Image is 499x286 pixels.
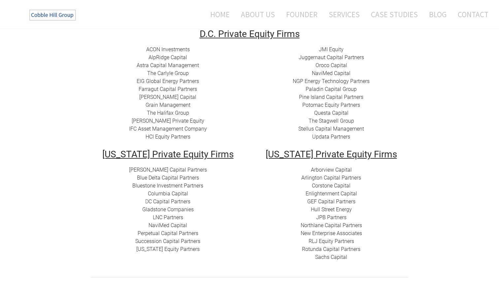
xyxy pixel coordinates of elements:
a: ​RLJ Equity Partners [309,238,354,244]
a: Questa Capital [314,110,349,116]
a: ​Enlightenment Capital [306,190,357,197]
a: Updata Partners [312,134,350,140]
a: Contact [453,6,488,23]
a: Gladstone Companies [142,206,194,213]
a: Farragut Capital Partners [139,86,197,92]
a: [US_STATE] Equity Partners​ [136,246,200,252]
a: Paladin Capital Group [306,86,357,92]
a: C Capital Partners [149,198,190,205]
a: About Us [236,6,280,23]
a: LNC Partners [153,214,183,221]
a: NaviMed Capital [149,222,187,228]
a: HCI Equity Partners [146,134,190,140]
a: Arlington Capital Partners​ [301,175,361,181]
a: [PERSON_NAME] Private Equity​ [132,118,204,124]
a: ​Potomac Equity Partners [302,102,360,108]
a: NGP Energy Technology Partners [293,78,370,84]
a: Hull Street Energy [311,206,352,213]
a: Oroco Capital [316,62,347,68]
a: IFC Asset Management Company [129,126,207,132]
a: GEF Capital Partners [307,198,355,205]
a: ​Bluestone Investment Partners [132,183,203,189]
a: Blue Delta Capital Partners [137,175,199,181]
a: Founder [281,6,322,23]
a: New Enterprise Associates [301,230,362,236]
a: Arborview Capital [311,167,352,173]
a: NaviMed Capital [312,70,350,76]
a: Grain Management [146,102,190,108]
a: Services [324,6,365,23]
a: Sachs Capital [315,254,347,260]
a: Succession Capital Partners [135,238,200,244]
u: [US_STATE] Private Equity Firms [266,149,397,160]
a: [PERSON_NAME] Capital Partners [129,167,207,173]
a: Columbia Capital [148,190,188,197]
a: Northlane Capital Partners [301,222,362,228]
a: ​Astra Capital Management [137,62,199,68]
a: Corstone Capital [312,183,350,189]
a: The Stagwell Group [309,118,354,124]
a: JMI Equity [319,46,344,53]
a: Case Studies [366,6,423,23]
a: Home [200,6,235,23]
a: The Carlyle Group [147,70,189,76]
a: ​AlpRidge Capital [149,54,187,61]
div: ​​ ​​​ [91,46,245,141]
a: ​[PERSON_NAME] Capital [139,94,196,100]
a: The Halifax Group [147,110,189,116]
a: Blog [424,6,451,23]
a: ​Perpetual Capital Partners [138,230,198,236]
img: The Cobble Hill Group LLC [25,7,81,23]
a: Pine Island Capital Partners [299,94,363,100]
a: Juggernaut Capital Partners [299,54,364,61]
div: D [91,166,245,253]
a: JPB Partners [316,214,347,221]
a: EIG Global Energy Partners [137,78,199,84]
a: ​​Rotunda Capital Partners [302,246,360,252]
u: D.C. Private Equity Firms [200,28,300,39]
u: [US_STATE] Private Equity Firms [102,149,234,160]
a: Stellus Capital Management [298,126,364,132]
a: ACON Investments [146,46,190,53]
